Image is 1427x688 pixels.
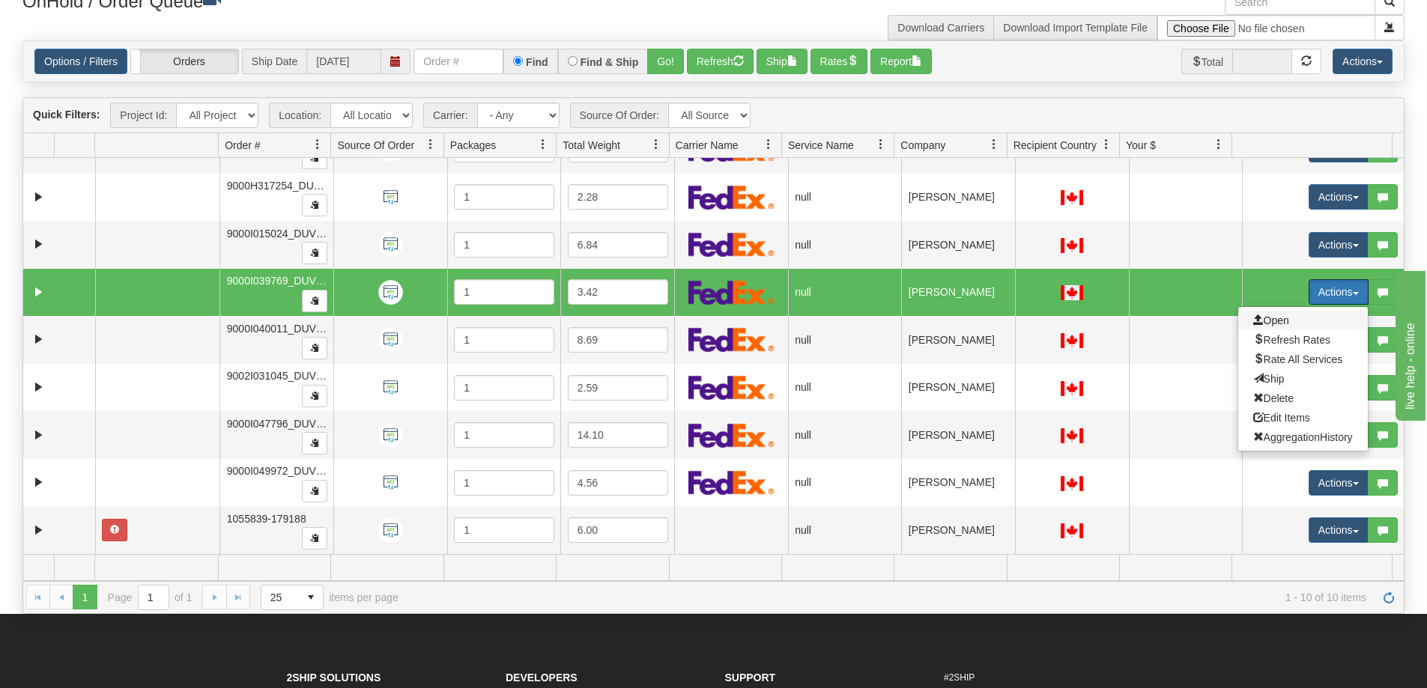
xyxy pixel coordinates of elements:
[29,235,48,254] a: Expand
[108,585,193,610] span: Page of 1
[647,49,684,74] button: Go!
[29,521,48,540] a: Expand
[868,132,894,157] a: Service Name filter column settings
[526,57,548,67] label: Find
[788,364,902,412] td: null
[1253,334,1330,346] span: Refresh Rates
[378,280,403,305] img: API
[687,49,754,74] button: Refresh
[131,49,238,73] label: Orders
[1253,392,1294,404] span: Delete
[1061,381,1083,396] img: CA
[261,585,324,610] span: Page sizes drop down
[287,672,381,684] strong: 2Ship Solutions
[29,330,48,349] a: Expand
[506,672,578,684] strong: Developers
[299,585,323,609] span: select
[227,228,330,240] span: 9000I015024_DUVET
[423,103,477,128] span: Carrier:
[242,49,306,74] span: Ship Date
[1014,138,1097,153] span: Recipient Country
[897,22,984,34] a: Download Carriers
[270,590,290,605] span: 25
[225,138,260,153] span: Order #
[261,585,399,610] span: items per page
[688,470,775,495] img: FedEx Express®
[563,138,620,153] span: Total Weight
[227,370,330,382] span: 9002I031045_DUVET
[1061,428,1083,443] img: CA
[788,459,902,507] td: null
[29,473,48,492] a: Expand
[1253,314,1289,326] span: Open
[1253,412,1310,424] span: Edit Items
[1157,15,1375,40] input: Import
[1061,523,1083,538] img: CA
[788,506,902,554] td: null
[901,221,1015,269] td: [PERSON_NAME]
[1253,431,1353,443] span: AggregationHistory
[29,188,48,207] a: Expand
[302,337,327,359] button: Copy to clipboard
[901,411,1015,459] td: [PERSON_NAME]
[378,327,403,352] img: API
[73,585,97,609] span: Page 1
[378,185,403,210] img: API
[1333,49,1393,74] button: Actions
[688,423,775,448] img: FedEx Express®
[1238,311,1368,330] a: Open
[1061,476,1083,491] img: CA
[1393,267,1426,420] iframe: chat widget
[33,107,100,122] label: Quick Filters:
[1061,333,1083,348] img: CA
[227,275,330,287] span: 9000I039769_DUVET
[811,49,868,74] button: Rates
[688,185,775,210] img: FedEx Express®
[901,173,1015,221] td: [PERSON_NAME]
[378,518,403,543] img: API
[788,138,854,153] span: Service Name
[1003,22,1148,34] a: Download Import Template File
[23,98,1404,133] div: grid toolbar
[450,138,496,153] span: Packages
[110,103,176,128] span: Project Id:
[378,375,403,400] img: API
[29,426,48,445] a: Expand
[901,364,1015,412] td: [PERSON_NAME]
[302,242,327,264] button: Copy to clipboard
[643,132,669,157] a: Total Weight filter column settings
[757,49,808,74] button: Ship
[676,138,739,153] span: Carrier Name
[901,269,1015,317] td: [PERSON_NAME]
[29,378,48,397] a: Expand
[1181,49,1233,74] span: Total
[530,132,556,157] a: Packages filter column settings
[901,506,1015,554] td: [PERSON_NAME]
[1309,184,1369,210] button: Actions
[227,418,330,430] span: 9000I047796_DUVET
[570,103,669,128] span: Source Of Order:
[581,57,639,67] label: Find & Ship
[1309,470,1369,496] button: Actions
[227,323,330,335] span: 9000I040011_DUVET
[788,221,902,269] td: null
[11,9,139,27] div: live help - online
[788,411,902,459] td: null
[1309,517,1369,543] button: Actions
[418,132,443,157] a: Source Of Order filter column settings
[337,138,414,153] span: Source Of Order
[688,232,775,257] img: FedEx Express®
[901,316,1015,364] td: [PERSON_NAME]
[302,432,327,454] button: Copy to clipboard
[725,672,776,684] strong: Support
[788,269,902,317] td: null
[302,527,327,550] button: Copy to clipboard
[900,138,945,153] span: Company
[1377,585,1401,609] a: Refresh
[1094,132,1119,157] a: Recipient Country filter column settings
[378,470,403,495] img: API
[302,385,327,407] button: Copy to clipboard
[788,173,902,221] td: null
[413,49,503,74] input: Order #
[788,316,902,364] td: null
